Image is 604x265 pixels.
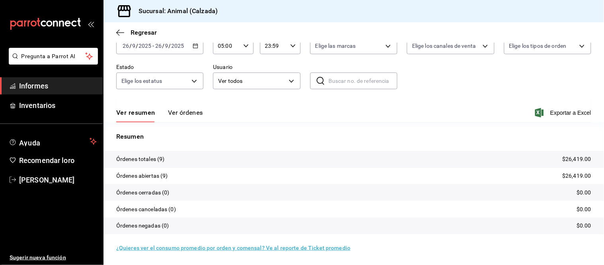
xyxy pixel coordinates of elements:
font: Resumen [116,133,144,140]
font: Órdenes cerradas (0) [116,189,170,196]
font: Usuario [213,64,233,71]
font: Regresar [131,29,157,36]
font: ¿Quieres ver el consumo promedio por orden y comensal? Ve al reporte de Ticket promedio [116,245,350,251]
font: Órdenes canceladas (0) [116,206,176,212]
font: / [129,43,132,49]
div: pestañas de navegación [116,108,203,122]
font: Ayuda [19,139,41,147]
font: Elige los estatus [121,78,162,84]
button: Pregunta a Parrot AI [9,48,98,65]
font: Inventarios [19,101,55,110]
font: / [162,43,164,49]
font: Exportar a Excel [550,110,591,116]
input: ---- [171,43,185,49]
font: Órdenes negadas (0) [116,222,169,229]
font: Ver todos [218,78,242,84]
font: $0.00 [577,222,591,229]
font: - [152,43,154,49]
font: Pregunta a Parrot AI [22,53,76,59]
a: Pregunta a Parrot AI [6,58,98,66]
font: Sucursal: Animal (Calzada) [139,7,218,15]
font: [PERSON_NAME] [19,176,75,184]
input: ---- [138,43,152,49]
font: $0.00 [577,206,591,212]
input: -- [165,43,169,49]
input: -- [122,43,129,49]
button: Exportar a Excel [537,108,591,118]
input: Buscar no. de referencia [328,73,397,89]
font: Órdenes abiertas (9) [116,173,168,179]
font: Ver órdenes [168,109,203,116]
font: Ver resumen [116,109,155,116]
font: Órdenes totales (9) [116,156,165,162]
font: Informes [19,82,48,90]
button: abrir_cajón_menú [88,21,94,27]
font: Elige las marcas [315,43,356,49]
font: Elige los tipos de orden [509,43,567,49]
font: $26,419.00 [563,156,591,162]
font: Sugerir nueva función [10,254,66,261]
font: Estado [116,64,134,71]
font: / [169,43,171,49]
font: $0.00 [577,189,591,196]
font: / [136,43,138,49]
font: Elige los canales de venta [412,43,476,49]
input: -- [155,43,162,49]
font: Recomendar loro [19,156,74,165]
input: -- [132,43,136,49]
button: Regresar [116,29,157,36]
font: $26,419.00 [563,173,591,179]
